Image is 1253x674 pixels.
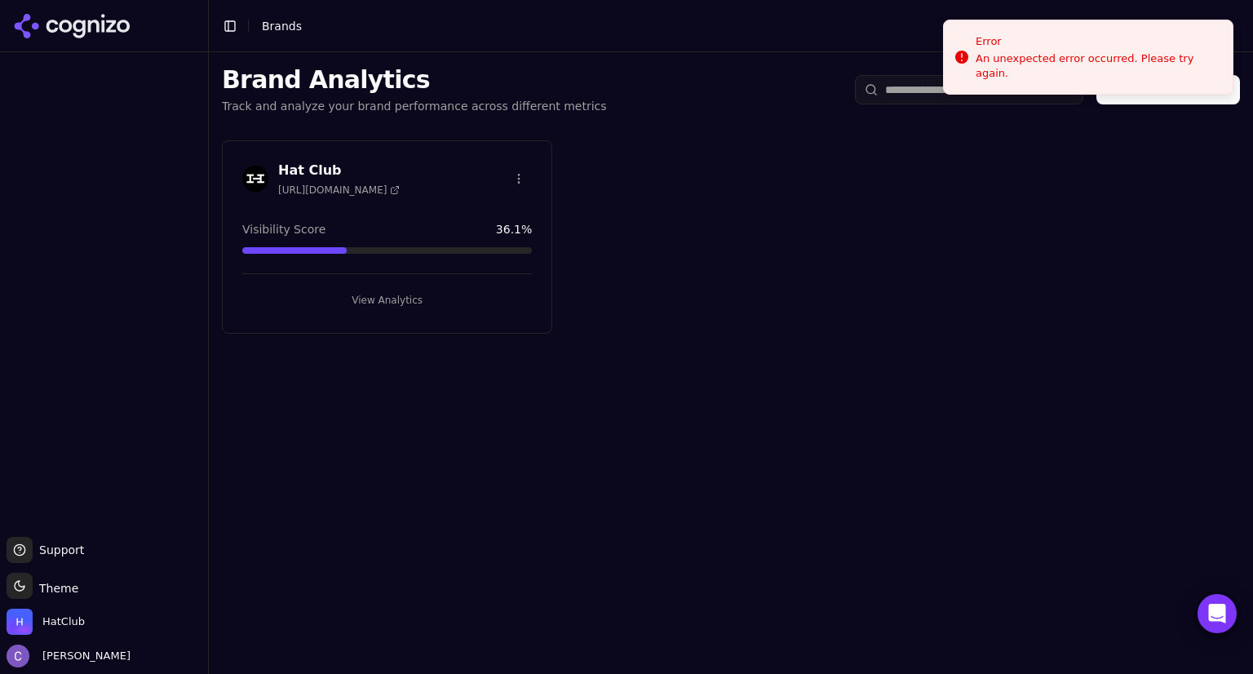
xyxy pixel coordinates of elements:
[7,645,131,667] button: Open user button
[222,98,607,114] p: Track and analyze your brand performance across different metrics
[262,20,302,33] span: Brands
[42,614,85,629] span: HatClub
[278,161,400,180] h3: Hat Club
[33,582,78,595] span: Theme
[1198,594,1237,633] div: Open Intercom Messenger
[222,65,607,95] h1: Brand Analytics
[262,18,302,34] nav: breadcrumb
[976,33,1220,50] div: Error
[242,166,268,192] img: Hat Club
[7,645,29,667] img: Chris Hayes
[33,542,84,558] span: Support
[242,221,325,237] span: Visibility Score
[36,649,131,663] span: [PERSON_NAME]
[278,184,400,197] span: [URL][DOMAIN_NAME]
[496,221,532,237] span: 36.1 %
[242,287,532,313] button: View Analytics
[7,609,85,635] button: Open organization switcher
[976,51,1220,81] div: An unexpected error occurred. Please try again.
[7,609,33,635] img: HatClub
